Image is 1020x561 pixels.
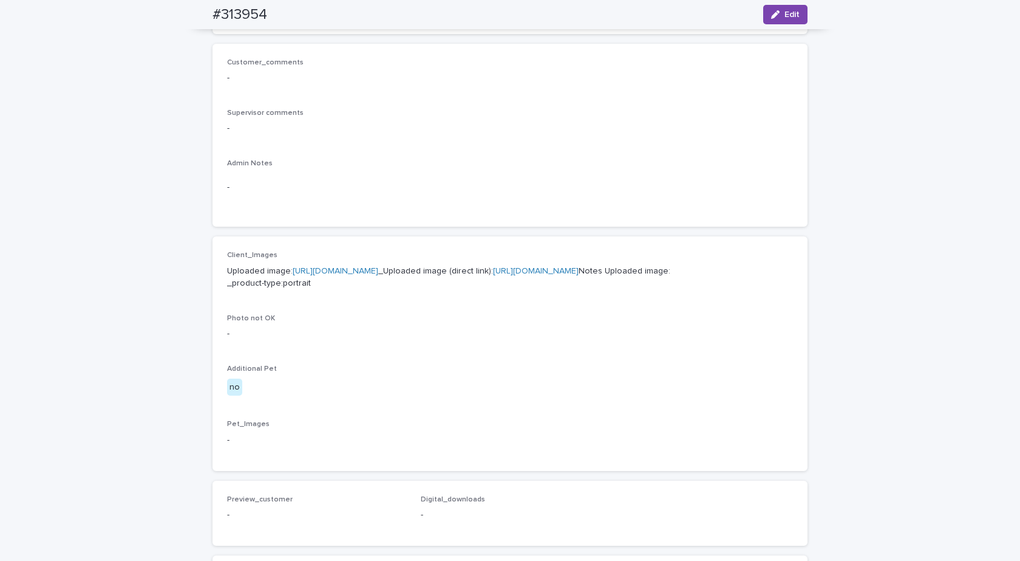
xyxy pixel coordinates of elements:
[227,72,793,84] p: -
[493,267,579,275] a: [URL][DOMAIN_NAME]
[227,434,793,447] p: -
[212,6,267,24] h2: #313954
[227,181,793,194] p: -
[227,122,793,135] p: -
[227,379,242,396] div: no
[227,496,293,503] span: Preview_customer
[227,365,277,373] span: Additional Pet
[227,315,275,322] span: Photo not OK
[227,252,277,259] span: Client_Images
[227,421,270,428] span: Pet_Images
[293,267,378,275] a: [URL][DOMAIN_NAME]
[227,328,793,340] p: -
[763,5,807,24] button: Edit
[227,109,304,117] span: Supervisor comments
[227,59,304,66] span: Customer_comments
[421,496,485,503] span: Digital_downloads
[227,160,273,167] span: Admin Notes
[227,265,793,291] p: Uploaded image: _Uploaded image (direct link): Notes Uploaded image: _product-type:portrait
[227,509,406,521] p: -
[421,509,600,521] p: -
[784,10,800,19] span: Edit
